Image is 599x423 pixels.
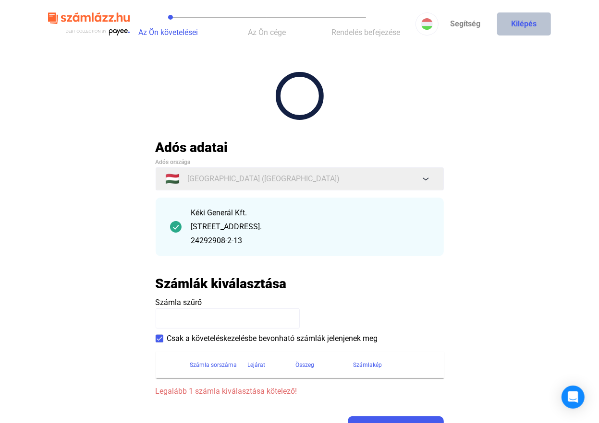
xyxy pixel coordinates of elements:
div: Összeg [296,359,315,371]
div: Számla sorszáma [190,359,248,371]
img: HU [421,18,433,30]
span: Az Ön követelései [138,28,198,37]
span: 🇭🇺 [166,173,180,185]
span: Adós országa [156,159,191,165]
div: Összeg [296,359,354,371]
img: szamlazzhu-logo [48,9,130,40]
div: Kéki Generál Kft. [191,207,429,219]
div: Lejárat [248,359,266,371]
h2: Számlák kiválasztása [156,275,287,292]
span: [GEOGRAPHIC_DATA] ([GEOGRAPHIC_DATA]) [188,173,340,185]
span: Csak a követeléskezelésbe bevonható számlák jelenjenek meg [167,333,378,344]
img: checkmark-darker-green-circle [170,221,182,233]
div: Open Intercom Messenger [562,386,585,409]
button: Kilépés [497,12,551,35]
a: Segítség [439,12,492,35]
span: Számla szűrő [156,298,202,307]
div: Számlakép [354,359,382,371]
div: 24292908-2-13 [191,235,429,247]
span: Legalább 1 számla kiválasztása kötelező! [156,386,444,397]
h2: Adós adatai [156,139,444,156]
div: Számlakép [354,359,432,371]
span: Rendelés befejezése [332,28,401,37]
div: [STREET_ADDRESS]. [191,221,429,233]
button: HU [416,12,439,35]
div: Lejárat [248,359,296,371]
button: 🇭🇺[GEOGRAPHIC_DATA] ([GEOGRAPHIC_DATA]) [156,167,444,190]
div: Számla sorszáma [190,359,237,371]
span: Az Ön cége [248,28,286,37]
